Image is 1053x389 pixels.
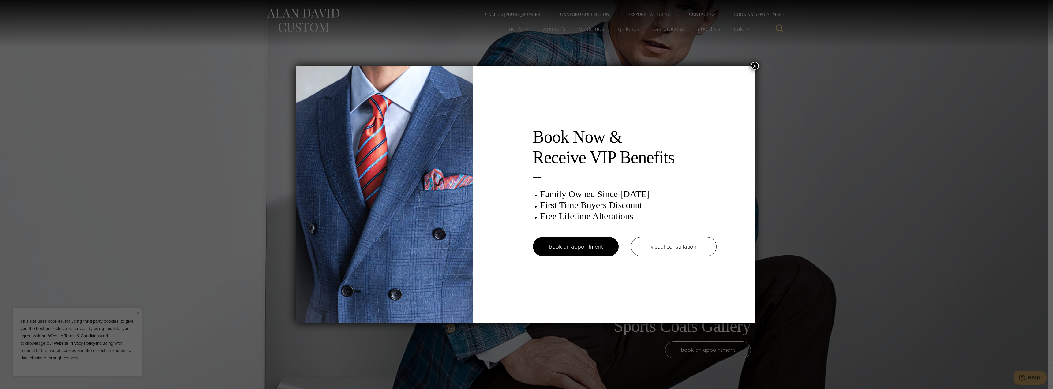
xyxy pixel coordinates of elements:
[14,4,26,10] span: Help
[540,200,717,211] h3: First Time Buyers Discount
[540,211,717,222] h3: Free Lifetime Alterations
[540,189,717,200] h3: Family Owned Since [DATE]
[533,237,619,256] a: book an appointment
[631,237,717,256] a: visual consultation
[533,127,717,168] h2: Book Now & Receive VIP Benefits
[751,62,759,70] button: Close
